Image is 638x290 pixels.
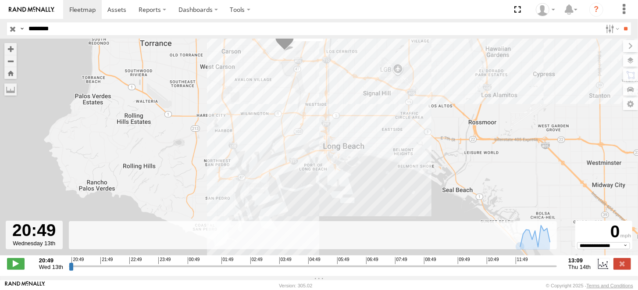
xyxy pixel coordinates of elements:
span: NHZ10856 [296,34,321,40]
span: 10:49 [487,257,499,264]
span: 03:49 [279,257,292,264]
span: 11:49 [516,257,528,264]
span: 04:49 [308,257,321,264]
button: Zoom out [4,55,17,67]
span: 21:49 [100,257,113,264]
label: Map Settings [623,98,638,110]
span: 00:49 [188,257,200,264]
span: 23:49 [158,257,171,264]
span: 09:49 [458,257,470,264]
span: 08:49 [424,257,436,264]
label: Search Filter Options [602,22,621,35]
span: Wed 13th Aug 2025 [39,264,63,270]
span: 01:49 [221,257,234,264]
div: © Copyright 2025 - [546,283,633,288]
span: 07:49 [395,257,407,264]
label: Close [613,258,631,269]
span: 05:49 [337,257,349,264]
label: Play/Stop [7,258,25,269]
img: rand-logo.svg [9,7,54,13]
span: 22:49 [129,257,142,264]
div: 0 [577,222,631,242]
span: 20:49 [71,257,84,264]
button: Zoom Home [4,67,17,79]
span: 02:49 [250,257,263,264]
div: Version: 305.02 [279,283,312,288]
label: Search Query [18,22,25,35]
button: Zoom in [4,43,17,55]
strong: 20:49 [39,257,63,264]
div: Zulema McIntosch [533,3,558,16]
a: Visit our Website [5,281,45,290]
span: 06:49 [366,257,378,264]
span: Thu 14th Aug 2025 [568,264,591,270]
i: ? [589,3,603,17]
strong: 13:09 [568,257,591,264]
label: Measure [4,83,17,96]
a: Terms and Conditions [587,283,633,288]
